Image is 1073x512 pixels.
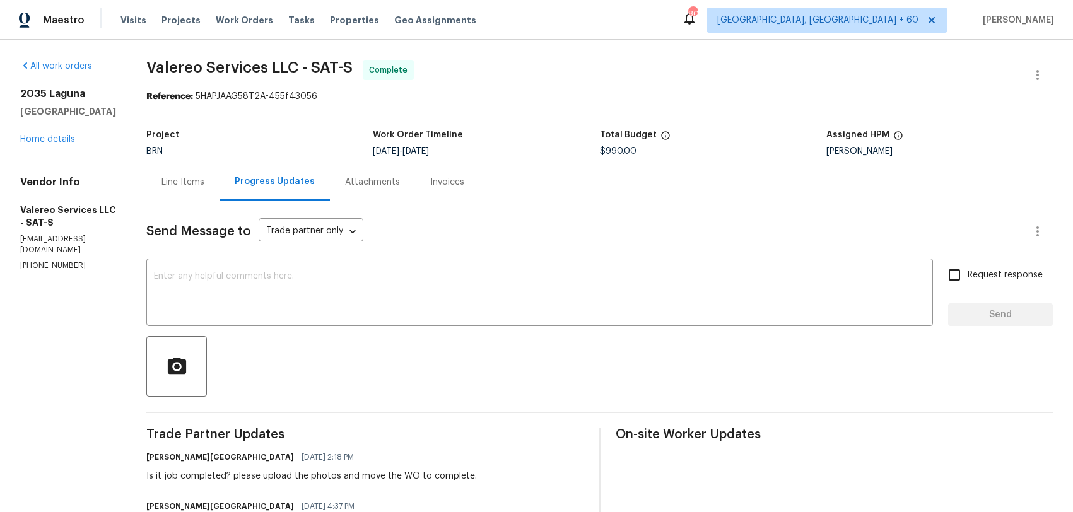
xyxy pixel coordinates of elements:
[259,221,363,242] div: Trade partner only
[330,14,379,26] span: Properties
[717,14,918,26] span: [GEOGRAPHIC_DATA], [GEOGRAPHIC_DATA] + 60
[430,176,464,189] div: Invoices
[20,204,116,229] h5: Valereo Services LLC - SAT-S
[20,88,116,100] h2: 2035 Laguna
[146,451,294,463] h6: [PERSON_NAME][GEOGRAPHIC_DATA]
[120,14,146,26] span: Visits
[146,428,584,441] span: Trade Partner Updates
[161,176,204,189] div: Line Items
[20,62,92,71] a: All work orders
[373,147,399,156] span: [DATE]
[826,147,1053,156] div: [PERSON_NAME]
[968,269,1043,282] span: Request response
[146,131,179,139] h5: Project
[345,176,400,189] div: Attachments
[826,131,889,139] h5: Assigned HPM
[373,131,463,139] h5: Work Order Timeline
[20,176,116,189] h4: Vendor Info
[616,428,1053,441] span: On-site Worker Updates
[302,451,354,463] span: [DATE] 2:18 PM
[600,131,657,139] h5: Total Budget
[402,147,429,156] span: [DATE]
[161,14,201,26] span: Projects
[660,131,671,147] span: The total cost of line items that have been proposed by Opendoor. This sum includes line items th...
[146,60,353,75] span: Valereo Services LLC - SAT-S
[146,470,477,482] div: Is it job completed? please upload the photos and move the WO to complete.
[20,105,116,118] h5: [GEOGRAPHIC_DATA]
[600,147,636,156] span: $990.00
[373,147,429,156] span: -
[235,175,315,188] div: Progress Updates
[146,225,251,238] span: Send Message to
[369,64,413,76] span: Complete
[394,14,476,26] span: Geo Assignments
[978,14,1054,26] span: [PERSON_NAME]
[688,8,697,20] div: 801
[288,16,315,25] span: Tasks
[216,14,273,26] span: Work Orders
[146,147,163,156] span: BRN
[146,92,193,101] b: Reference:
[20,234,116,255] p: [EMAIL_ADDRESS][DOMAIN_NAME]
[893,131,903,147] span: The hpm assigned to this work order.
[20,260,116,271] p: [PHONE_NUMBER]
[146,90,1053,103] div: 5HAPJAAG58T2A-455f43056
[20,135,75,144] a: Home details
[43,14,85,26] span: Maestro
